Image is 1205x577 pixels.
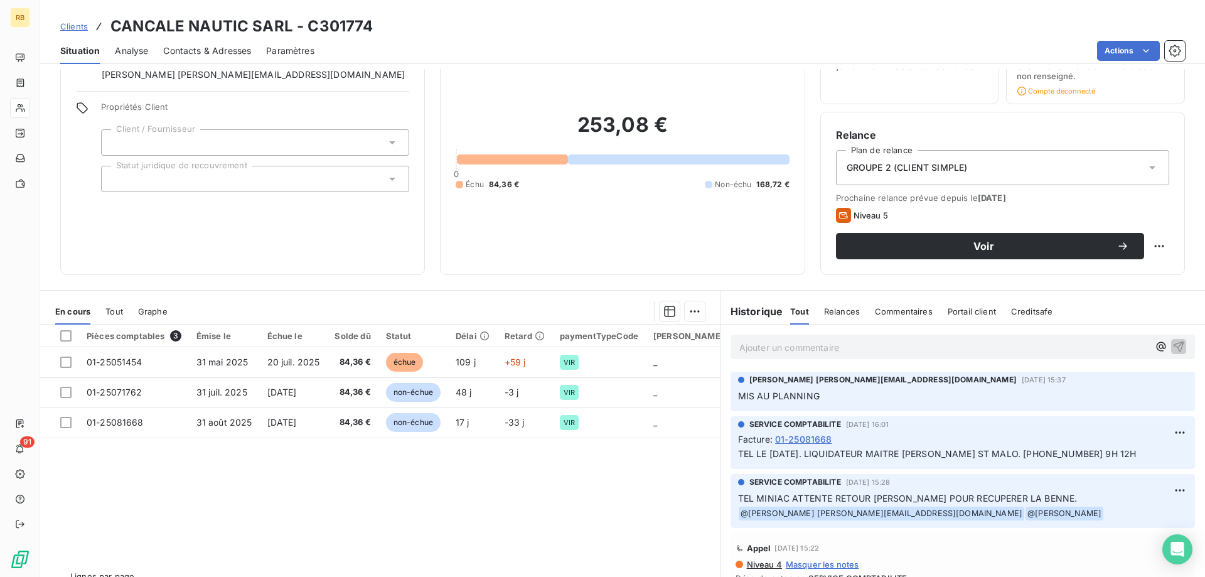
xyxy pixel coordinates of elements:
[386,331,441,341] div: Statut
[335,356,370,369] span: 84,36 €
[854,210,888,220] span: Niveau 5
[335,416,370,429] span: 84,36 €
[1162,534,1192,564] div: Open Intercom Messenger
[1097,41,1160,61] button: Actions
[386,353,424,372] span: échue
[948,306,996,316] span: Portail client
[386,413,441,432] span: non-échue
[738,391,820,401] span: MIS AU PLANNING
[266,45,314,57] span: Paramètres
[267,331,320,341] div: Échue le
[847,161,968,174] span: GROUPE 2 (CLIENT SIMPLE)
[653,331,724,341] div: [PERSON_NAME]
[55,306,90,316] span: En cours
[560,331,638,341] div: paymentTypeCode
[386,383,441,402] span: non-échue
[138,306,168,316] span: Graphe
[978,193,1006,203] span: [DATE]
[60,20,88,33] a: Clients
[112,137,122,148] input: Ajouter une valeur
[170,330,181,342] span: 3
[738,448,1137,459] span: TEL LE [DATE]. LIQUIDATEUR MAITRE [PERSON_NAME] ST MALO. [PHONE_NUMBER] 9H 12H
[846,421,889,428] span: [DATE] 16:01
[505,331,545,341] div: Retard
[775,433,832,446] span: 01-25081668
[335,331,370,341] div: Solde dû
[749,419,841,430] span: SERVICE COMPTABILITE
[836,193,1169,203] span: Prochaine relance prévue depuis le
[774,544,819,552] span: [DATE] 15:22
[505,417,525,428] span: -33 j
[10,8,30,28] div: RB
[738,433,773,446] span: Facture :
[851,241,1117,251] span: Voir
[110,15,373,38] h3: CANCALE NAUTIC SARL - C301774
[10,549,30,569] img: Logo LeanPay
[739,507,1024,521] span: @ [PERSON_NAME] [PERSON_NAME][EMAIL_ADDRESS][DOMAIN_NAME]
[747,543,771,553] span: Appel
[112,173,122,185] input: Ajouter une valeur
[505,387,519,397] span: -3 j
[101,102,409,119] span: Propriétés Client
[115,45,148,57] span: Analyse
[1011,306,1053,316] span: Creditsafe
[87,330,181,342] div: Pièces comptables
[836,127,1169,143] h6: Relance
[564,359,575,366] span: VIR
[489,179,519,190] span: 84,36 €
[267,387,297,397] span: [DATE]
[456,417,469,428] span: 17 j
[105,306,123,316] span: Tout
[267,417,297,428] span: [DATE]
[564,419,575,426] span: VIR
[836,233,1144,259] button: Voir
[335,386,370,399] span: 84,36 €
[1022,376,1066,384] span: [DATE] 15:37
[456,112,789,150] h2: 253,08 €
[1017,86,1095,96] span: Compte déconnecté
[196,387,247,397] span: 31 juil. 2025
[454,169,459,179] span: 0
[756,179,789,190] span: 168,72 €
[749,374,1017,386] span: [PERSON_NAME] [PERSON_NAME][EMAIL_ADDRESS][DOMAIN_NAME]
[746,559,782,569] span: Niveau 4
[87,417,144,428] span: 01-25081668
[505,357,526,367] span: +59 j
[102,68,405,81] span: [PERSON_NAME] [PERSON_NAME][EMAIL_ADDRESS][DOMAIN_NAME]
[1017,61,1174,81] span: Client non surveillé ou numéro de SIREN non renseigné.
[196,357,249,367] span: 31 mai 2025
[456,331,490,341] div: Délai
[456,357,476,367] span: 109 j
[653,387,657,397] span: _
[163,45,251,57] span: Contacts & Adresses
[87,357,142,367] span: 01-25051454
[715,179,751,190] span: Non-échu
[60,45,100,57] span: Situation
[564,389,575,396] span: VIR
[846,478,891,486] span: [DATE] 15:28
[87,387,142,397] span: 01-25071762
[875,306,933,316] span: Commentaires
[196,417,252,428] span: 31 août 2025
[720,304,783,319] h6: Historique
[267,357,320,367] span: 20 juil. 2025
[196,331,252,341] div: Émise le
[824,306,860,316] span: Relances
[790,306,809,316] span: Tout
[653,357,657,367] span: _
[456,387,472,397] span: 48 j
[738,493,1077,504] span: TEL MINIAC ATTENTE RETOUR [PERSON_NAME] POUR RECUPERER LA BENNE.
[1026,507,1103,521] span: @ [PERSON_NAME]
[466,179,484,190] span: Échu
[653,417,657,428] span: _
[20,436,35,448] span: 91
[786,559,859,569] span: Masquer les notes
[60,21,88,31] span: Clients
[749,477,841,488] span: SERVICE COMPTABILITE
